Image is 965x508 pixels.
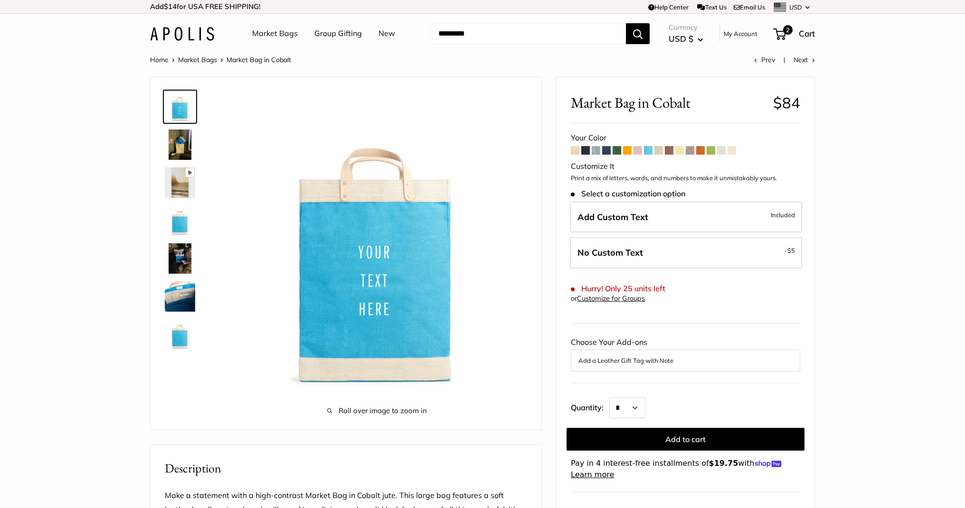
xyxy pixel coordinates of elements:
img: Market Bag in Cobalt [165,205,195,236]
label: Leave Blank [570,237,802,268]
iframe: Sign Up via Text for Offers [8,472,102,500]
span: $5 [787,247,795,254]
h2: Description [165,459,527,478]
a: Next [794,55,815,64]
div: Choose Your Add-ons [571,335,800,371]
span: USD [789,3,802,11]
img: Market Bag in Cobalt [165,129,195,160]
span: USD $ [669,34,693,44]
span: Cart [799,28,815,38]
span: $14 [164,2,177,11]
span: Market Bag in Cobalt [227,55,291,64]
a: Market Bag in Cobalt [163,166,197,200]
span: 2 [783,25,793,35]
button: Add a Leather Gift Tag with Note [578,355,793,366]
a: New [378,27,395,41]
button: USD $ [669,31,703,46]
button: Search [626,23,650,44]
p: Print a mix of letters, words, and numbers to make it unmistakably yours. [571,174,800,183]
span: Market Bag in Cobalt [571,94,766,111]
a: Group Gifting [314,27,362,41]
a: Customize for Groups [577,294,645,303]
span: Roll over image to zoom in [227,404,527,417]
span: Hurry! Only 25 units left [571,284,665,293]
span: Currency [669,21,703,34]
a: Market Bag in Cobalt [163,317,197,351]
span: Select a customization option [571,189,685,198]
img: Apolis [150,27,214,41]
a: Market Bags [178,55,217,64]
button: Add to cart [567,428,804,451]
a: Market Bags [252,27,298,41]
img: Market Bag in Cobalt [227,92,527,392]
a: Prev [754,55,775,64]
nav: Breadcrumb [150,54,291,66]
label: Add Custom Text [570,202,802,233]
a: Market Bag in Cobalt [163,203,197,238]
a: Market Bag in Cobalt [163,241,197,276]
label: Quantity: [571,395,609,418]
a: Help Center [648,3,689,11]
span: Included [771,209,795,221]
img: Market Bag in Cobalt [165,319,195,350]
a: Market Bag in Cobalt [163,128,197,162]
span: $84 [773,93,800,112]
img: Market Bag in Cobalt [165,92,195,122]
a: My Account [724,28,757,39]
a: 2 Cart [774,26,815,41]
img: Market Bag in Cobalt [165,281,195,312]
img: Market Bag in Cobalt [165,167,195,198]
div: or [571,292,645,305]
span: - [785,245,795,256]
a: Email Us [734,3,765,11]
a: Market Bag in Cobalt [163,279,197,314]
div: Your Color [571,131,800,145]
div: Customize It [571,159,800,174]
img: Market Bag in Cobalt [165,243,195,274]
a: Home [150,55,169,64]
a: Text Us [697,3,726,11]
input: Search... [431,23,626,44]
a: Market Bag in Cobalt [163,90,197,124]
span: Add Custom Text [577,212,648,222]
span: No Custom Text [577,247,643,258]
